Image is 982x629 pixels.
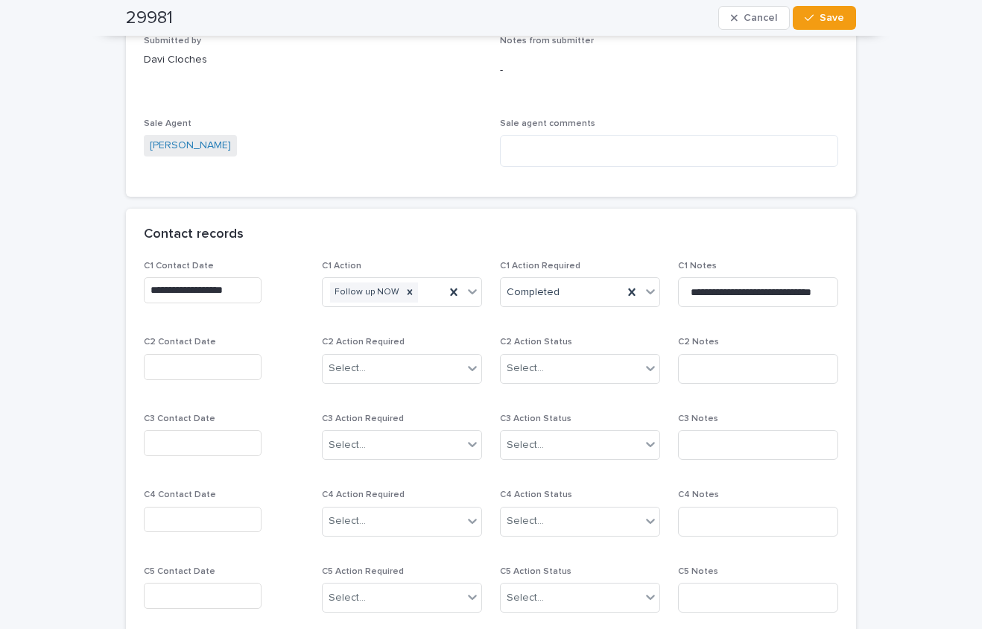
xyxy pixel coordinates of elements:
span: Notes from submitter [500,37,594,45]
span: C4 Contact Date [144,490,216,499]
div: Select... [329,437,366,453]
span: C2 Notes [678,338,719,347]
div: Follow up NOW [330,282,402,303]
span: C1 Action Required [500,262,580,271]
div: Select... [507,513,544,529]
span: C1 Action [322,262,361,271]
span: C5 Contact Date [144,567,215,576]
h2: 29981 [126,7,173,29]
button: Save [793,6,856,30]
span: Sale agent comments [500,119,595,128]
span: C2 Action Required [322,338,405,347]
span: C1 Contact Date [144,262,214,271]
span: C1 Notes [678,262,717,271]
div: Select... [329,361,366,376]
span: Submitted by [144,37,201,45]
button: Cancel [718,6,790,30]
span: C3 Action Status [500,414,571,423]
div: Select... [507,361,544,376]
span: Save [820,13,844,23]
a: [PERSON_NAME] [150,138,231,154]
div: Select... [507,590,544,606]
span: C2 Contact Date [144,338,216,347]
span: C3 Contact Date [144,414,215,423]
span: C4 Action Status [500,490,572,499]
span: Cancel [744,13,777,23]
span: C5 Action Required [322,567,404,576]
span: C4 Notes [678,490,719,499]
span: C2 Action Status [500,338,572,347]
div: Select... [507,437,544,453]
span: Completed [507,285,560,300]
h2: Contact records [144,227,244,243]
div: Select... [329,590,366,606]
p: - [500,63,838,78]
span: Sale Agent [144,119,191,128]
span: C5 Action Status [500,567,571,576]
span: C3 Action Required [322,414,404,423]
span: C3 Notes [678,414,718,423]
p: Davi Cloches [144,52,482,68]
div: Select... [329,513,366,529]
span: C4 Action Required [322,490,405,499]
span: C5 Notes [678,567,718,576]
